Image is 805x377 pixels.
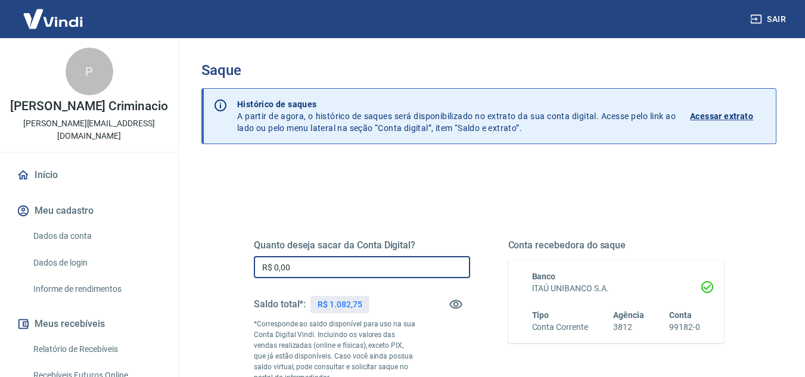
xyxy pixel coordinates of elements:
[29,277,164,301] a: Informe de rendimentos
[14,162,164,188] a: Início
[10,117,169,142] p: [PERSON_NAME][EMAIL_ADDRESS][DOMAIN_NAME]
[669,321,700,334] h6: 99182-0
[29,224,164,248] a: Dados da conta
[66,48,113,95] div: P
[532,321,588,334] h6: Conta Corrente
[613,321,644,334] h6: 3812
[10,100,168,113] p: [PERSON_NAME] Criminacio
[201,62,776,79] h3: Saque
[532,272,556,281] span: Banco
[29,251,164,275] a: Dados de login
[532,282,701,295] h6: ITAÚ UNIBANCO S.A.
[14,198,164,224] button: Meu cadastro
[14,1,92,37] img: Vindi
[29,337,164,362] a: Relatório de Recebíveis
[237,98,676,134] p: A partir de agora, o histórico de saques será disponibilizado no extrato da sua conta digital. Ac...
[14,311,164,337] button: Meus recebíveis
[532,310,549,320] span: Tipo
[669,310,692,320] span: Conta
[748,8,791,30] button: Sair
[690,98,766,134] a: Acessar extrato
[613,310,644,320] span: Agência
[237,98,676,110] p: Histórico de saques
[254,298,306,310] h5: Saldo total*:
[690,110,753,122] p: Acessar extrato
[318,298,362,311] p: R$ 1.082,75
[508,239,725,251] h5: Conta recebedora do saque
[254,239,470,251] h5: Quanto deseja sacar da Conta Digital?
